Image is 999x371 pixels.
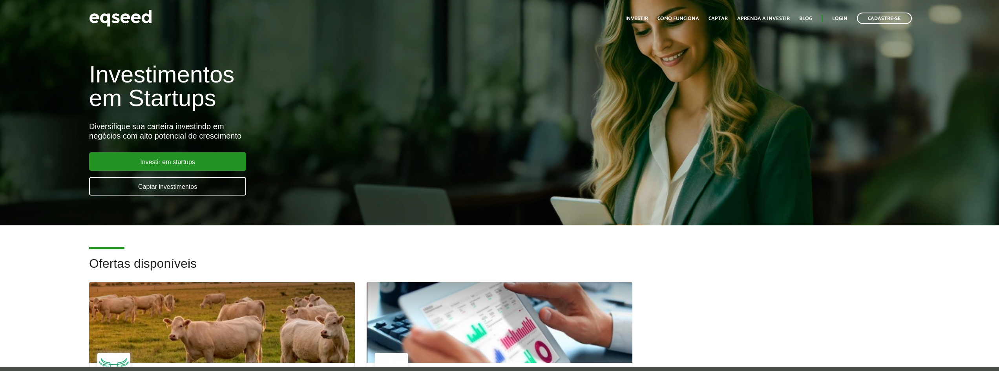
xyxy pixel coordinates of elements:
[709,16,728,21] a: Captar
[89,257,910,282] h2: Ofertas disponíveis
[89,152,246,171] a: Investir em startups
[657,16,699,21] a: Como funciona
[625,16,648,21] a: Investir
[737,16,790,21] a: Aprenda a investir
[89,177,246,196] a: Captar investimentos
[89,8,152,29] img: EqSeed
[89,122,577,141] div: Diversifique sua carteira investindo em negócios com alto potencial de crescimento
[857,13,912,24] a: Cadastre-se
[89,63,577,110] h1: Investimentos em Startups
[832,16,847,21] a: Login
[799,16,812,21] a: Blog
